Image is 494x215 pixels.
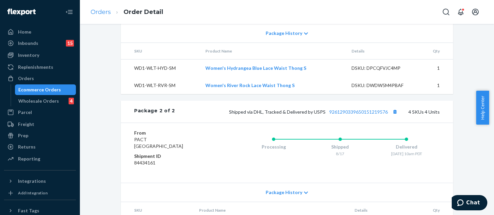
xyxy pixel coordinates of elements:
[123,8,163,16] a: Order Detail
[346,43,419,59] th: Details
[18,52,39,58] div: Inventory
[15,96,76,106] a: Wholesale Orders4
[469,5,482,19] button: Open account menu
[4,189,76,197] a: Add Integration
[329,109,388,115] a: 9261290339650151219576
[205,65,306,71] a: Women's Hydrangea Blue Lace Waist Thong S
[121,59,200,77] td: WD1-WLT-HYD-SM
[419,43,453,59] th: Qty
[229,109,399,115] span: Shipped via DHL, Tracked & Delivered by USPS
[4,176,76,186] button: Integrations
[18,29,31,35] div: Home
[63,5,76,19] button: Close Navigation
[18,98,59,104] div: Wholesale Orders
[134,137,183,149] span: PACT [GEOGRAPHIC_DATA]
[18,75,34,82] div: Orders
[18,144,36,150] div: Returns
[4,27,76,37] a: Home
[439,5,453,19] button: Open Search Box
[175,107,440,116] div: 4 SKUs 4 Units
[205,82,295,88] a: Women's River Rock Lace Waist Thong S
[18,40,38,47] div: Inbounds
[419,59,453,77] td: 1
[121,43,200,59] th: SKU
[18,64,53,70] div: Replenishments
[7,9,36,15] img: Flexport logo
[4,107,76,118] a: Parcel
[69,98,74,104] div: 4
[4,119,76,130] a: Freight
[373,151,440,157] div: [DATE] 10am PDT
[454,5,467,19] button: Open notifications
[419,77,453,94] td: 1
[476,91,489,125] button: Help Center
[18,190,48,196] div: Add Integration
[307,144,373,150] div: Shipped
[134,107,175,116] div: Package 2 of 2
[134,153,214,160] dt: Shipment ID
[18,121,34,128] div: Freight
[18,178,46,184] div: Integrations
[85,2,168,22] ol: breadcrumbs
[134,160,214,166] dd: 84434161
[4,154,76,164] a: Reporting
[18,156,40,162] div: Reporting
[66,40,74,47] div: 15
[307,151,373,157] div: 8/17
[134,130,214,136] dt: From
[373,144,440,150] div: Delivered
[15,84,76,95] a: Ecommerce Orders
[266,189,302,196] span: Package History
[390,107,399,116] button: Copy tracking number
[18,132,28,139] div: Prep
[18,207,39,214] div: Fast Tags
[18,109,32,116] div: Parcel
[4,50,76,60] a: Inventory
[91,8,111,16] a: Orders
[4,38,76,49] a: Inbounds15
[240,144,307,150] div: Processing
[352,82,414,89] div: DSKU: DWDW5M4PBAF
[4,62,76,72] a: Replenishments
[452,195,487,212] iframe: Opens a widget where you can chat to one of our agents
[266,30,302,37] span: Package History
[4,73,76,84] a: Orders
[18,86,61,93] div: Ecommerce Orders
[4,130,76,141] a: Prep
[4,142,76,152] a: Returns
[121,77,200,94] td: WD1-WLT-RVR-SM
[200,43,347,59] th: Product Name
[352,65,414,71] div: DSKU: DPCQFVJC4MP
